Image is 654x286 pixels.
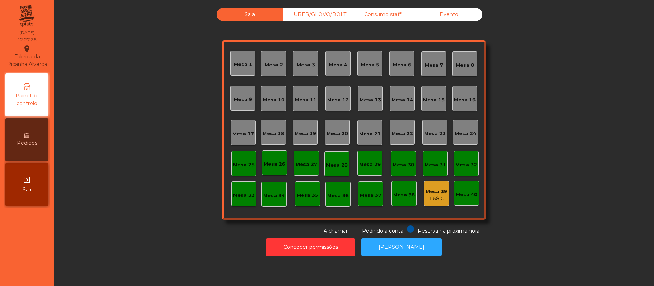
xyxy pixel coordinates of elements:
span: A chamar [324,228,348,234]
span: Pedindo a conta [362,228,403,234]
div: Mesa 40 [456,191,477,198]
div: Mesa 17 [232,130,254,138]
button: [PERSON_NAME] [361,238,442,256]
div: Consumo staff [349,8,416,21]
div: 12:27:35 [17,37,37,43]
span: Painel de controlo [7,92,47,107]
div: Mesa 34 [263,192,285,199]
div: Mesa 23 [424,130,446,137]
div: Mesa 24 [455,130,476,137]
div: Mesa 10 [263,96,284,104]
div: Mesa 14 [391,96,413,104]
div: Mesa 13 [360,96,381,104]
div: Mesa 26 [264,161,285,168]
div: Mesa 12 [327,96,349,104]
span: Pedidos [17,139,37,147]
div: Mesa 39 [426,188,447,195]
div: Mesa 38 [393,191,415,199]
div: Mesa 20 [326,130,348,137]
span: Reserva na próxima hora [418,228,479,234]
div: Mesa 3 [297,61,315,68]
div: Mesa 5 [361,61,379,68]
div: Mesa 31 [425,161,446,168]
div: Mesa 27 [296,161,317,168]
div: [DATE] [19,29,34,36]
div: Fabrica da Picanha Alverca [6,44,48,68]
div: Mesa 29 [359,161,381,168]
div: Mesa 36 [327,192,349,199]
div: Mesa 6 [393,61,411,68]
div: Mesa 4 [329,61,347,68]
div: Mesa 11 [295,96,316,104]
div: UBER/GLOVO/BOLT [283,8,349,21]
div: Mesa 8 [456,62,474,69]
div: Mesa 9 [234,96,252,103]
div: Mesa 15 [423,96,445,104]
div: Mesa 28 [326,162,348,169]
div: Evento [416,8,482,21]
img: qpiato [18,4,36,29]
div: Sala [217,8,283,21]
i: exit_to_app [23,176,31,184]
button: Conceder permissões [266,238,355,256]
div: Mesa 2 [265,61,283,68]
div: Mesa 1 [234,61,252,68]
div: Mesa 21 [359,130,381,138]
div: Mesa 22 [391,130,413,137]
i: location_on [23,44,31,53]
div: Mesa 19 [294,130,316,137]
div: Mesa 25 [233,161,255,168]
div: Mesa 18 [263,130,284,137]
div: 1.68 € [426,195,447,202]
div: Mesa 32 [455,161,477,168]
div: Mesa 37 [360,192,381,199]
span: Sair [23,186,32,194]
div: Mesa 7 [425,62,443,69]
div: Mesa 30 [393,161,414,168]
div: Mesa 35 [297,192,318,199]
div: Mesa 16 [454,96,476,104]
div: Mesa 33 [233,192,255,199]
